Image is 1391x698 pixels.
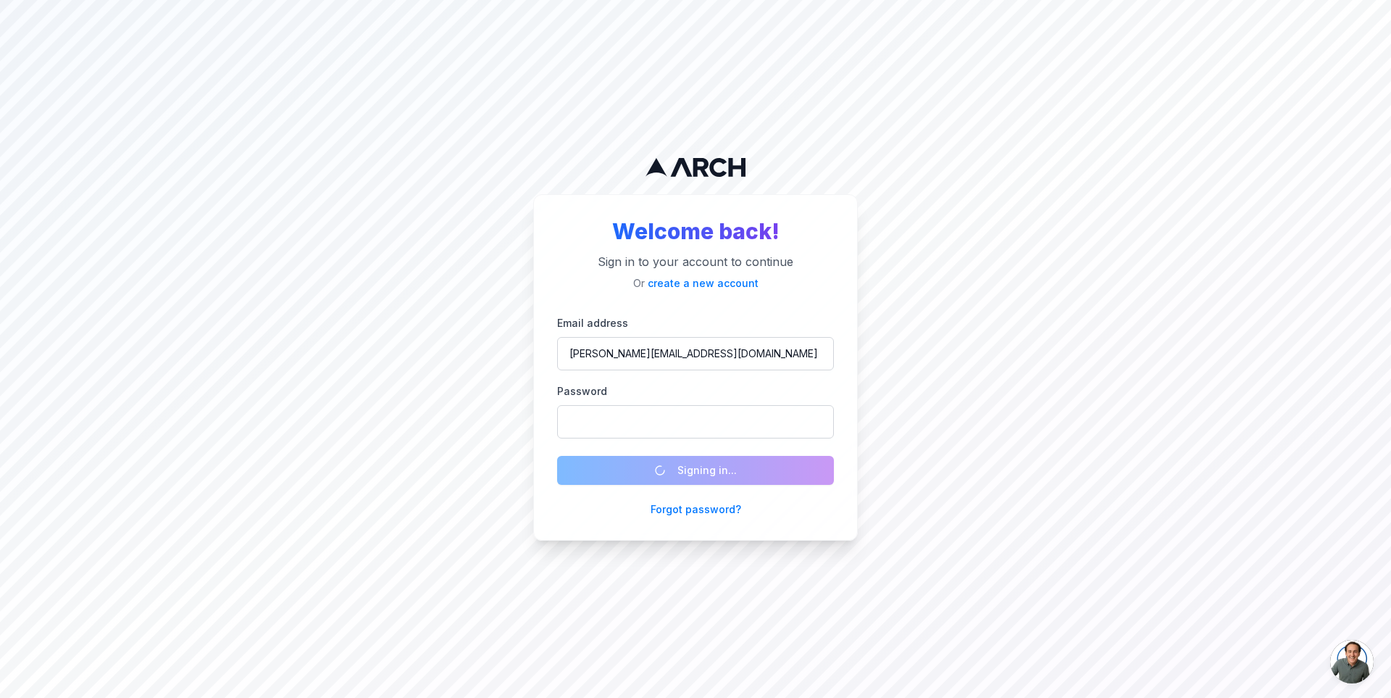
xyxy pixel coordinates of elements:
p: Or [557,276,834,291]
h2: Welcome back! [557,218,834,244]
label: Password [557,385,607,397]
button: Forgot password? [651,502,741,517]
p: Sign in to your account to continue [557,253,834,270]
a: create a new account [648,277,759,289]
a: Open chat [1330,640,1374,684]
label: Email address [557,317,628,329]
input: you@example.com [557,337,834,370]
